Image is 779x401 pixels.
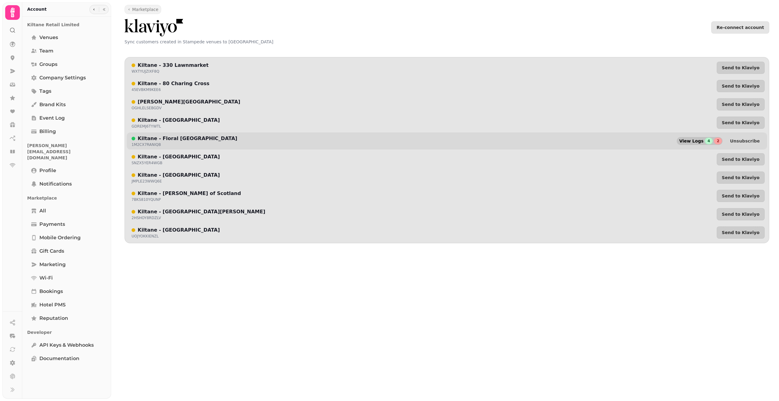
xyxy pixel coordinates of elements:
[125,19,183,36] img: Klaviyo
[138,135,237,142] p: Kiltane - Floral [GEOGRAPHIC_DATA]
[39,74,86,81] span: Company settings
[27,140,106,163] p: [PERSON_NAME][EMAIL_ADDRESS][DOMAIN_NAME]
[27,339,106,351] a: API keys & webhooks
[39,34,58,41] span: Venues
[39,128,56,135] span: Billing
[39,114,65,122] span: Event log
[132,161,162,165] p: SNZX5YER4WGB
[717,208,765,220] button: Send to Klaviyo
[27,218,106,230] a: Payments
[722,66,759,70] span: Send to Klaviyo
[27,85,106,97] a: Tags
[132,69,159,74] p: WXTYUJZIXF8Q
[27,6,47,12] h2: Account
[717,153,765,165] button: Send to Klaviyo
[132,197,161,202] p: 7BKS810YQUNP
[22,17,111,399] nav: Tabs
[717,62,765,74] button: Send to Klaviyo
[27,299,106,311] a: Hotel PMS
[717,226,765,239] button: Send to Klaviyo
[677,137,723,145] button: View Logs42
[714,138,722,144] div: 2
[725,137,765,145] button: Unsubscribe
[705,138,713,144] div: 4
[39,234,81,241] span: Mobile ordering
[125,5,161,14] a: Marketplace
[132,215,161,220] p: 2HSHOY8RDZLV
[27,178,106,190] a: Notifications
[716,25,764,30] span: Re-connect account
[722,175,759,180] span: Send to Klaviyo
[717,190,765,202] button: Send to Klaviyo
[132,6,158,13] span: Marketplace
[138,153,220,161] p: Kiltane - [GEOGRAPHIC_DATA]
[39,47,53,55] span: Team
[39,221,65,228] span: Payments
[39,288,63,295] span: Bookings
[138,226,220,234] p: Kiltane - [GEOGRAPHIC_DATA]
[27,285,106,298] a: Bookings
[39,101,66,108] span: Brand Kits
[27,125,106,138] a: Billing
[27,19,106,30] p: Kiltane Retail Limited
[132,87,161,92] p: 45EVBKM9KEE6
[132,106,161,110] p: OGHLELSEBGDV
[27,99,106,111] a: Brand Kits
[27,58,106,70] a: Groups
[132,234,159,239] p: UOJYOKKIENZL
[138,190,241,197] p: Kiltane - [PERSON_NAME] of Scotland
[27,312,106,324] a: Reputation
[138,98,240,106] p: [PERSON_NAME][GEOGRAPHIC_DATA]
[722,121,759,125] span: Send to Klaviyo
[39,247,64,255] span: Gift cards
[132,179,162,184] p: JMPLE23WWQ6E
[138,117,220,124] p: Kiltane - [GEOGRAPHIC_DATA]
[27,72,106,84] a: Company settings
[39,61,57,68] span: Groups
[39,355,79,362] span: Documentation
[717,80,765,92] button: Send to Klaviyo
[722,212,759,216] span: Send to Klaviyo
[132,124,161,129] p: GDREMJ6TYWTL
[722,194,759,198] span: Send to Klaviyo
[711,21,769,34] button: Re-connect account
[39,207,46,215] span: All
[138,208,265,215] p: Kiltane - [GEOGRAPHIC_DATA][PERSON_NAME]
[27,45,106,57] a: Team
[27,193,106,204] p: Marketplace
[39,315,68,322] span: Reputation
[27,245,106,257] a: Gift cards
[138,80,209,87] p: Kiltane - 80 Charing Cross
[39,341,94,349] span: API keys & webhooks
[27,112,106,124] a: Event log
[679,139,704,143] span: View Logs
[39,88,51,95] span: Tags
[27,258,106,271] a: Marketing
[717,117,765,129] button: Send to Klaviyo
[27,327,106,338] p: Developer
[138,172,220,179] p: Kiltane - [GEOGRAPHIC_DATA]
[722,84,759,88] span: Send to Klaviyo
[717,172,765,184] button: Send to Klaviyo
[27,31,106,44] a: Venues
[125,39,769,45] p: Sync customers created in Stampede venues to [GEOGRAPHIC_DATA]
[722,230,759,235] span: Send to Klaviyo
[27,205,106,217] a: All
[138,62,208,69] p: Kiltane - 330 Lawnmarket
[722,157,759,161] span: Send to Klaviyo
[39,301,66,309] span: Hotel PMS
[27,232,106,244] a: Mobile ordering
[717,98,765,110] button: Send to Klaviyo
[132,142,161,147] p: 1M2CX7RANIQB
[39,261,66,268] span: Marketing
[39,274,53,282] span: Wi-Fi
[27,352,106,365] a: Documentation
[39,167,56,174] span: Profile
[722,102,759,107] span: Send to Klaviyo
[39,180,72,188] span: Notifications
[730,139,760,143] span: Unsubscribe
[27,272,106,284] a: Wi-Fi
[27,164,106,177] a: Profile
